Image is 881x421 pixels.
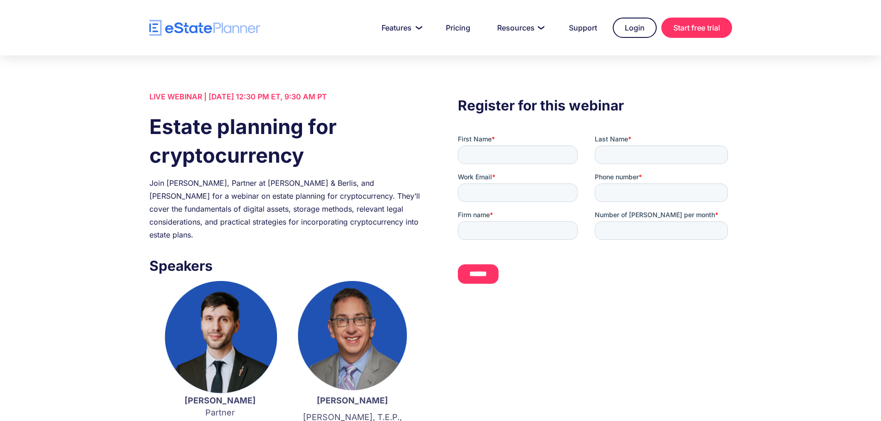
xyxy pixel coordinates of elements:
[149,20,260,36] a: home
[185,396,256,405] strong: [PERSON_NAME]
[613,18,657,38] a: Login
[149,255,423,276] h3: Speakers
[149,177,423,241] div: Join [PERSON_NAME], Partner at [PERSON_NAME] & Berlis, and [PERSON_NAME] for a webinar on estate ...
[661,18,732,38] a: Start free trial
[558,18,608,37] a: Support
[163,395,277,419] p: Partner
[317,396,388,405] strong: [PERSON_NAME]
[458,95,732,116] h3: Register for this webinar
[458,134,732,292] iframe: Form 0
[370,18,430,37] a: Features
[149,90,423,103] div: LIVE WEBINAR | [DATE] 12:30 PM ET, 9:30 AM PT
[435,18,481,37] a: Pricing
[486,18,553,37] a: Resources
[149,112,423,170] h1: Estate planning for cryptocurrency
